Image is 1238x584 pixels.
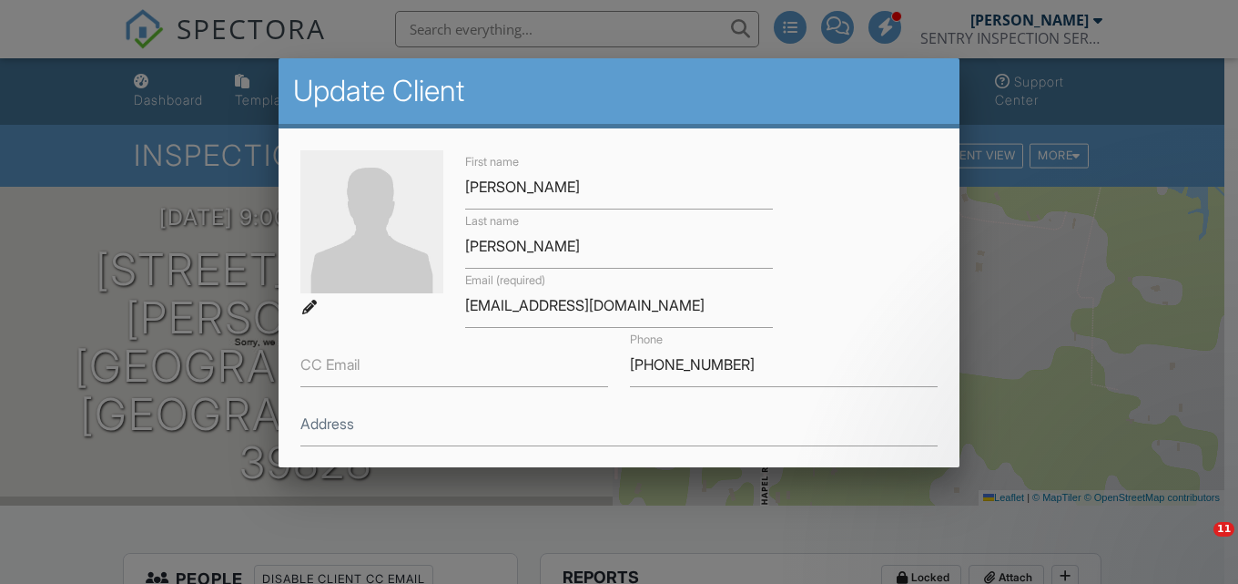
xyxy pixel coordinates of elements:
[300,354,360,374] label: CC Email
[300,150,443,293] img: default-user-f0147aede5fd5fa78ca7ade42f37bd4542148d508eef1c3d3ea960f66861d68b.jpg
[630,332,663,348] label: Phone
[465,213,519,230] label: Last name
[465,154,519,170] label: First name
[1176,522,1220,566] iframe: Intercom live chat
[1213,522,1234,537] span: 11
[293,73,945,109] h2: Update Client
[465,272,545,289] label: Email (required)
[300,414,354,434] label: Address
